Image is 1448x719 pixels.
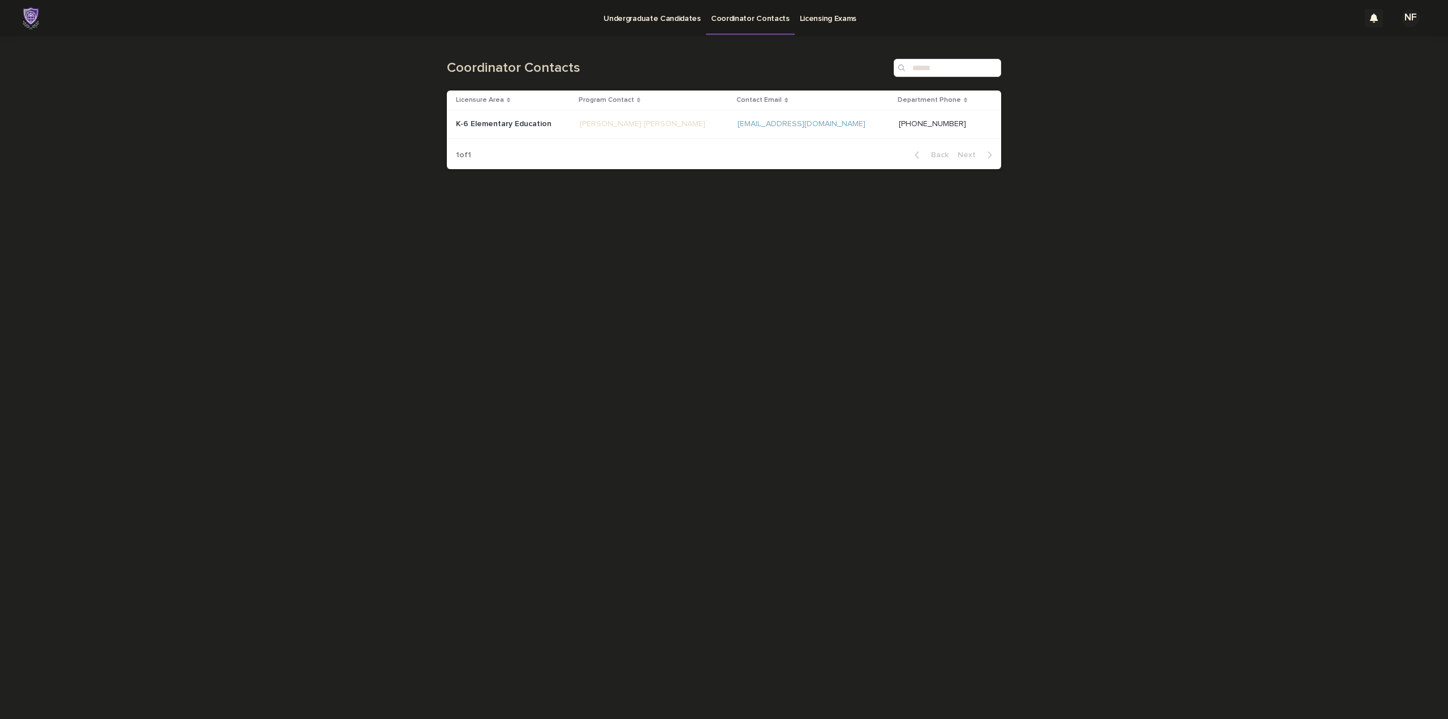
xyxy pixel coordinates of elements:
a: [PHONE_NUMBER] [899,120,966,128]
div: NF [1402,9,1420,27]
button: Back [906,150,953,160]
p: 1 of 1 [447,141,480,169]
h1: Coordinator Contacts [447,60,889,76]
span: Next [958,151,982,159]
p: Department Phone [898,94,961,106]
p: Program Contact [579,94,634,106]
p: K-6 Elementary Education [456,117,554,129]
p: Contact Email [736,94,782,106]
a: [EMAIL_ADDRESS][DOMAIN_NAME] [738,120,865,128]
button: Next [953,150,1001,160]
span: Back [924,151,949,159]
tr: K-6 Elementary EducationK-6 Elementary Education [PERSON_NAME] [PERSON_NAME][EMAIL_ADDRESS][DOMAI... [447,110,1001,139]
img: x6gApCqSSRW4kcS938hP [23,7,39,29]
p: [PERSON_NAME] [PERSON_NAME] [580,119,721,129]
p: Licensure Area [456,94,504,106]
input: Search [894,59,1001,77]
